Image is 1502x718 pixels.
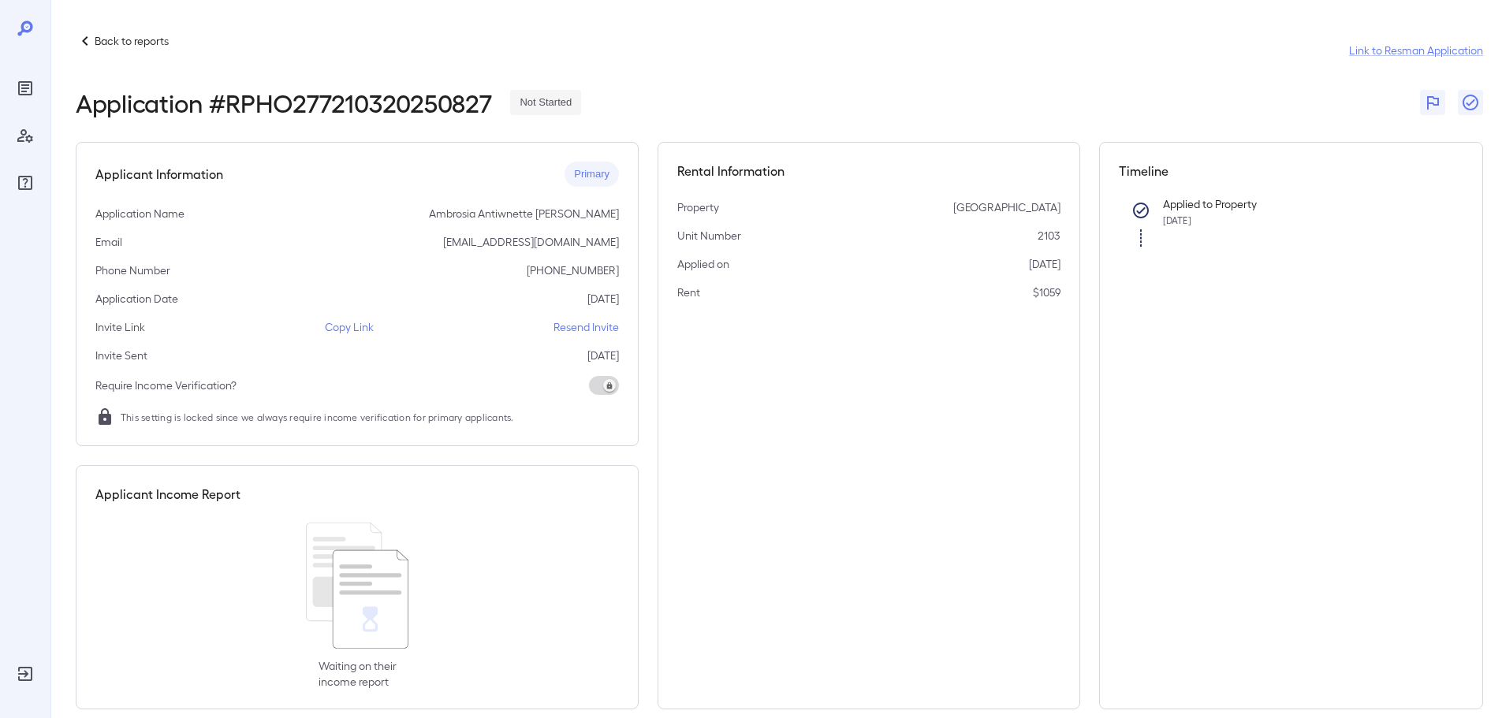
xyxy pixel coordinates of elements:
p: Property [677,199,719,215]
p: Email [95,234,122,250]
h2: Application # RPHO277210320250827 [76,88,491,117]
p: [EMAIL_ADDRESS][DOMAIN_NAME] [443,234,619,250]
p: Application Date [95,291,178,307]
h5: Rental Information [677,162,1060,180]
p: Copy Link [325,319,374,335]
span: Primary [565,167,619,182]
p: Require Income Verification? [95,378,237,393]
p: Rent [677,285,700,300]
p: [DATE] [1029,256,1060,272]
p: Unit Number [677,228,741,244]
p: [GEOGRAPHIC_DATA] [953,199,1060,215]
div: Manage Users [13,123,38,148]
span: Not Started [510,95,581,110]
div: Log Out [13,661,38,686]
a: Link to Resman Application [1349,43,1483,58]
p: Resend Invite [553,319,619,335]
p: Back to reports [95,33,169,49]
span: [DATE] [1163,214,1191,225]
p: $1059 [1033,285,1060,300]
p: Applied on [677,256,729,272]
div: Reports [13,76,38,101]
p: Applied to Property [1163,196,1439,212]
p: [PHONE_NUMBER] [527,262,619,278]
p: Application Name [95,206,184,221]
p: Waiting on their income report [319,658,397,690]
button: Flag Report [1420,90,1445,115]
h5: Applicant Information [95,165,223,184]
p: [DATE] [587,348,619,363]
h5: Timeline [1119,162,1464,180]
span: This setting is locked since we always require income verification for primary applicants. [121,409,514,425]
div: FAQ [13,170,38,195]
button: Close Report [1458,90,1483,115]
p: Invite Link [95,319,145,335]
h5: Applicant Income Report [95,485,240,504]
p: [DATE] [587,291,619,307]
p: Ambrosia Antiwnette [PERSON_NAME] [429,206,619,221]
p: Invite Sent [95,348,147,363]
p: 2103 [1038,228,1060,244]
p: Phone Number [95,262,170,278]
